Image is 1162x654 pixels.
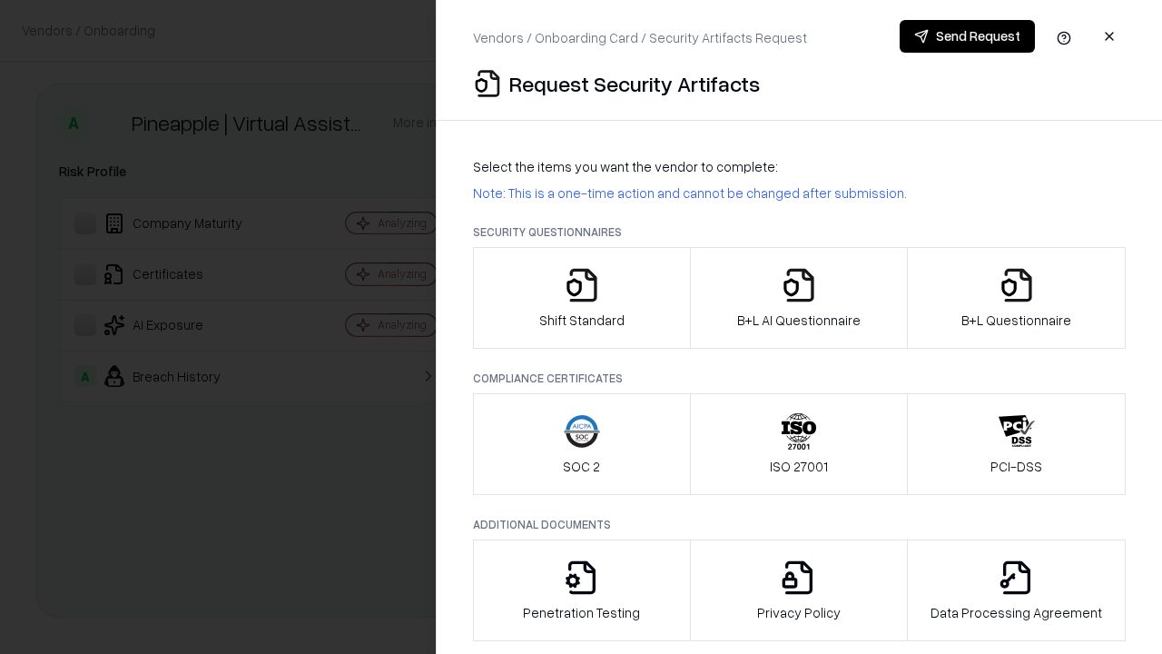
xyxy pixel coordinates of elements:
p: ISO 27001 [770,457,828,476]
p: SOC 2 [563,457,600,476]
button: PCI-DSS [907,393,1126,495]
p: B+L AI Questionnaire [737,311,861,330]
p: PCI-DSS [990,457,1042,476]
p: Vendors / Onboarding Card / Security Artifacts Request [473,28,807,47]
button: Data Processing Agreement [907,540,1126,641]
button: B+L Questionnaire [907,247,1126,349]
p: Request Security Artifacts [509,69,760,98]
p: Penetration Testing [523,603,640,622]
p: Compliance Certificates [473,371,1126,386]
button: SOC 2 [473,393,691,495]
p: Additional Documents [473,517,1126,532]
p: Privacy Policy [757,603,841,622]
button: ISO 27001 [690,393,909,495]
button: Shift Standard [473,247,691,349]
button: Send Request [900,20,1035,53]
p: Shift Standard [539,311,625,330]
button: Penetration Testing [473,540,691,641]
button: B+L AI Questionnaire [690,247,909,349]
p: Data Processing Agreement [931,603,1102,622]
p: B+L Questionnaire [961,311,1071,330]
button: Privacy Policy [690,540,909,641]
p: Note: This is a one-time action and cannot be changed after submission. [473,183,1126,203]
p: Select the items you want the vendor to complete: [473,157,1126,176]
p: Security Questionnaires [473,224,1126,240]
